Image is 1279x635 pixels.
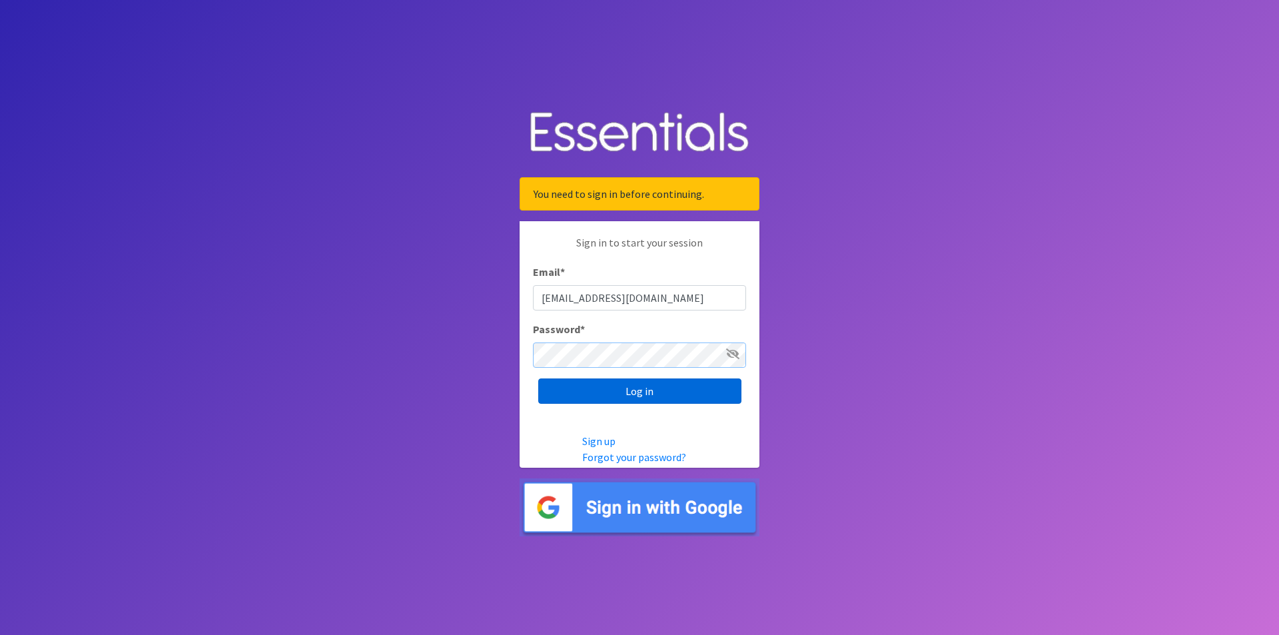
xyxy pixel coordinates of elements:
input: Log in [538,378,741,404]
img: Human Essentials [520,99,759,167]
div: You need to sign in before continuing. [520,177,759,211]
a: Forgot your password? [582,450,686,464]
abbr: required [580,322,585,336]
label: Password [533,321,585,337]
p: Sign in to start your session [533,235,746,264]
a: Sign up [582,434,616,448]
abbr: required [560,265,565,279]
img: Sign in with Google [520,478,759,536]
label: Email [533,264,565,280]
